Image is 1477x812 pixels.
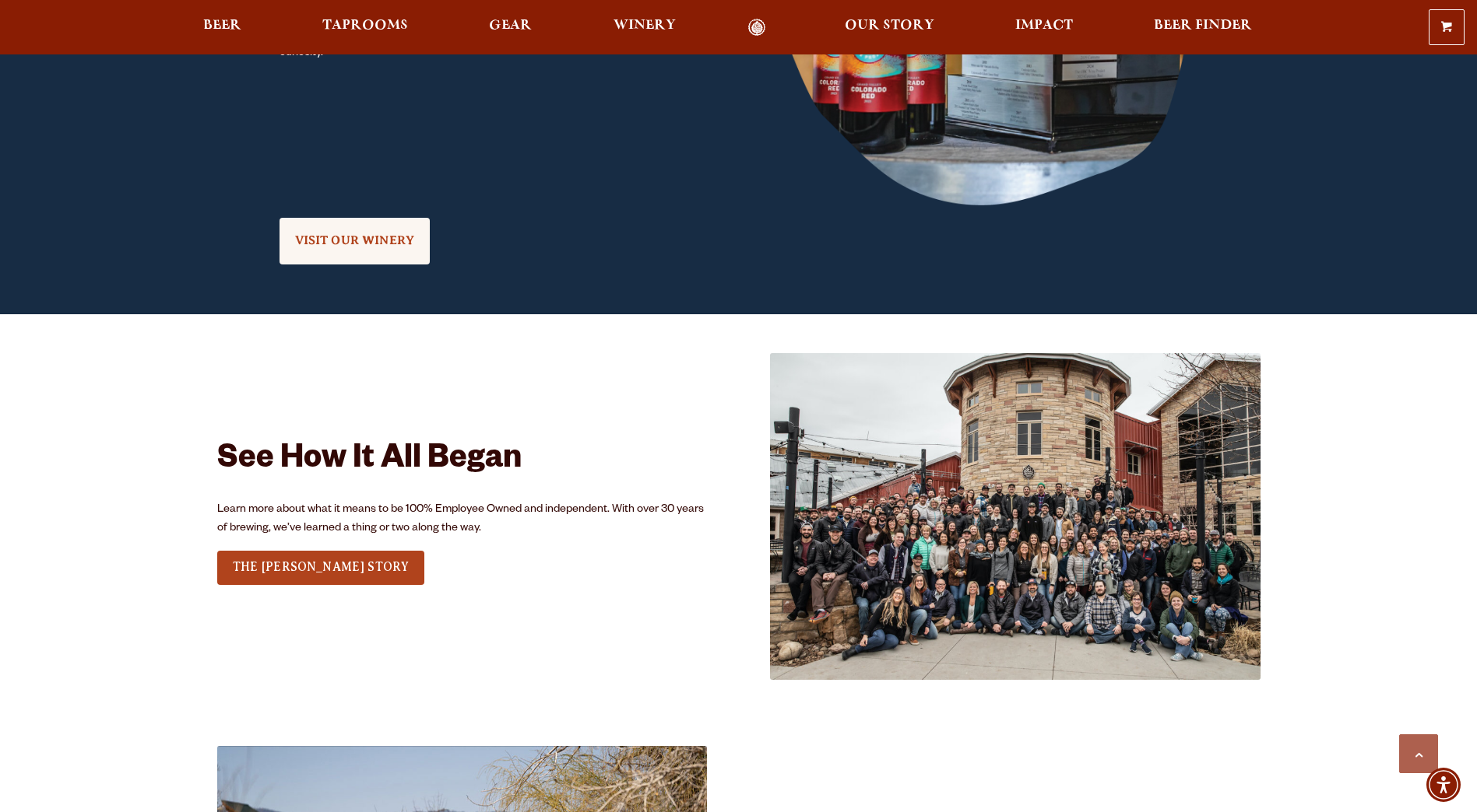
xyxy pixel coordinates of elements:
[614,19,676,32] span: Winery
[603,19,686,37] a: Winery
[770,353,1261,680] img: 2020FamPhoto
[203,19,241,32] span: Beer
[217,443,708,480] h2: See How It All Began
[1399,734,1438,773] a: Scroll to top
[295,233,415,247] span: VISIT OUR WINERY
[193,19,251,37] a: Beer
[489,19,532,32] span: Gear
[845,19,934,32] span: Our Story
[479,19,542,37] a: Gear
[217,501,708,538] p: Learn more about what it means to be 100% Employee Owned and independent. With over 30 years of b...
[728,19,786,37] a: Odell Home
[233,560,410,574] span: THE [PERSON_NAME] STORY
[322,19,408,32] span: Taprooms
[280,205,431,266] div: See Our Full LineUp
[217,548,425,587] div: See Our Full LineUp
[280,218,431,264] a: VISIT OUR WINERY
[1005,19,1083,37] a: Impact
[1154,19,1252,32] span: Beer Finder
[1144,19,1262,37] a: Beer Finder
[1015,19,1073,32] span: Impact
[1426,768,1461,802] div: Accessibility Menu
[835,19,944,37] a: Our Story
[312,19,418,37] a: Taprooms
[217,551,425,585] a: THE [PERSON_NAME] STORY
